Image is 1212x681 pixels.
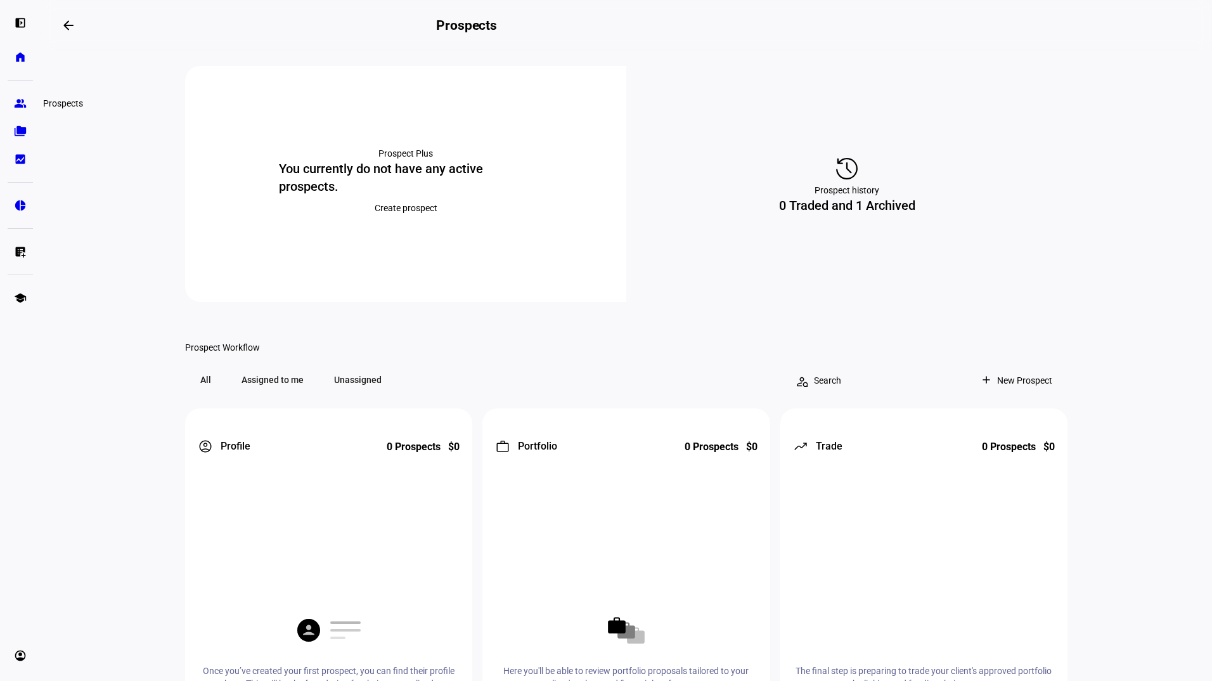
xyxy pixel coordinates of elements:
[14,649,27,662] eth-mat-symbol: account_circle
[378,147,433,160] div: Prospect Plus
[387,439,441,455] div: 0 Prospects
[982,439,1036,455] div: 0 Prospects
[14,245,27,258] eth-mat-symbol: list_alt_add
[14,16,27,29] eth-mat-symbol: left_panel_open
[279,160,532,195] div: You currently do not have any active prospects.
[185,342,1067,353] div: Prospect Workflow
[319,367,397,392] span: Unassigned
[980,373,993,386] mat-icon: add
[375,195,437,221] span: Create prospect
[8,44,33,70] a: home
[61,18,76,33] mat-icon: arrow_backwards
[813,374,917,387] input: Search
[14,199,27,212] eth-mat-symbol: pie_chart
[685,439,738,455] div: 0 Prospects
[226,367,319,392] span: Assigned to me
[746,439,757,455] div: $0
[14,153,27,165] eth-mat-symbol: bid_landscape
[185,368,397,393] mat-button-toggle-group: Filter prospects by advisor
[495,439,510,454] mat-icon: work
[38,96,88,111] div: Prospects
[8,91,33,116] a: group
[359,195,453,221] button: Create prospect
[8,193,33,218] a: pie_chart
[997,368,1052,393] span: New Prospect
[14,97,27,110] eth-mat-symbol: group
[816,439,842,454] span: Trade
[8,146,33,172] a: bid_landscape
[1043,439,1055,455] div: $0
[795,374,808,387] mat-icon: person_search
[14,292,27,304] eth-mat-symbol: school
[793,439,808,454] mat-icon: moving
[14,51,27,63] eth-mat-symbol: home
[832,153,862,184] mat-icon: history
[970,368,1067,393] button: New Prospect
[14,125,27,138] eth-mat-symbol: folder_copy
[448,439,460,455] div: $0
[436,18,497,33] h2: Prospects
[185,367,226,392] span: All
[779,197,915,214] div: 0 Traded and 1 Archived
[815,184,879,197] div: Prospect history
[518,439,557,454] span: Portfolio
[198,439,213,454] mat-icon: account_circle
[221,439,250,454] span: Profile
[8,119,33,144] a: folder_copy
